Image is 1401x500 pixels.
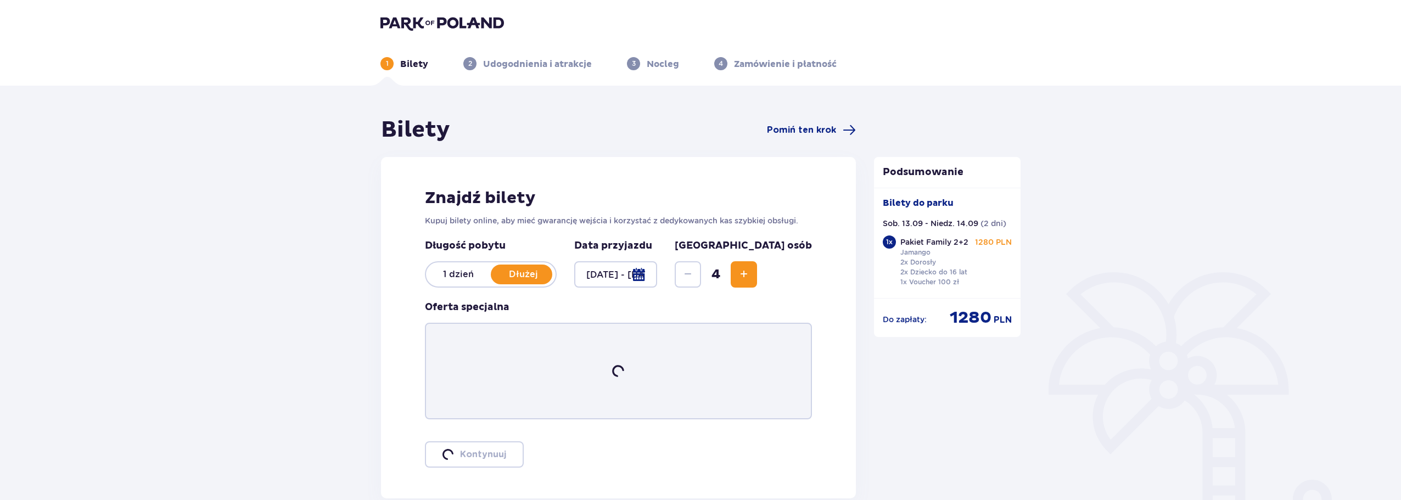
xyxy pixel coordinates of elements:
[632,59,636,69] p: 3
[609,362,627,380] img: loader
[675,261,701,288] button: Decrease
[386,59,389,69] p: 1
[381,116,450,144] h1: Bilety
[703,266,728,283] span: 4
[734,58,837,70] p: Zamówienie i płatność
[425,441,524,468] button: loaderKontynuuj
[883,197,954,209] p: Bilety do parku
[900,248,931,257] p: Jamango
[900,257,967,287] p: 2x Dorosły 2x Dziecko do 16 lat 1x Voucher 100 zł
[883,218,978,229] p: Sob. 13.09 - Niedz. 14.09
[491,268,556,280] p: Dłużej
[460,448,506,460] p: Kontynuuj
[975,237,1012,248] p: 1280 PLN
[980,218,1006,229] p: ( 2 dni )
[425,188,812,209] h2: Znajdź bilety
[425,239,557,252] p: Długość pobytu
[380,15,504,31] img: Park of Poland logo
[731,261,757,288] button: Increase
[483,58,592,70] p: Udogodnienia i atrakcje
[425,301,509,314] p: Oferta specjalna
[425,215,812,226] p: Kupuj bilety online, aby mieć gwarancję wejścia i korzystać z dedykowanych kas szybkiej obsługi.
[767,123,856,137] a: Pomiń ten krok
[900,237,968,248] p: Pakiet Family 2+2
[426,268,491,280] p: 1 dzień
[883,314,927,325] p: Do zapłaty :
[950,307,991,328] p: 1280
[468,59,472,69] p: 2
[647,58,679,70] p: Nocleg
[767,124,836,136] span: Pomiń ten krok
[874,166,1021,179] p: Podsumowanie
[441,448,455,462] img: loader
[994,314,1012,326] p: PLN
[883,235,896,249] div: 1 x
[400,58,428,70] p: Bilety
[574,239,652,252] p: Data przyjazdu
[719,59,723,69] p: 4
[675,239,812,252] p: [GEOGRAPHIC_DATA] osób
